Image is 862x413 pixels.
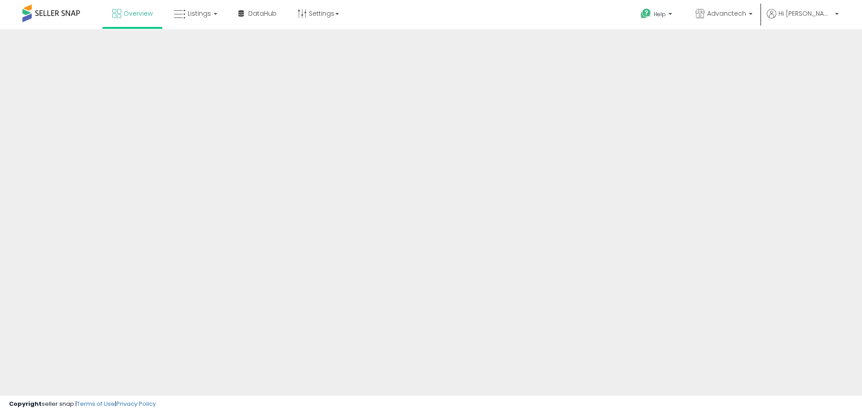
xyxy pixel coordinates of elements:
[767,9,839,29] a: Hi [PERSON_NAME]
[116,400,156,408] a: Privacy Policy
[640,8,651,19] i: Get Help
[123,9,153,18] span: Overview
[707,9,746,18] span: Advanctech
[248,9,277,18] span: DataHub
[9,400,156,409] div: seller snap | |
[188,9,211,18] span: Listings
[654,10,666,18] span: Help
[77,400,115,408] a: Terms of Use
[9,400,42,408] strong: Copyright
[778,9,832,18] span: Hi [PERSON_NAME]
[633,1,681,29] a: Help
